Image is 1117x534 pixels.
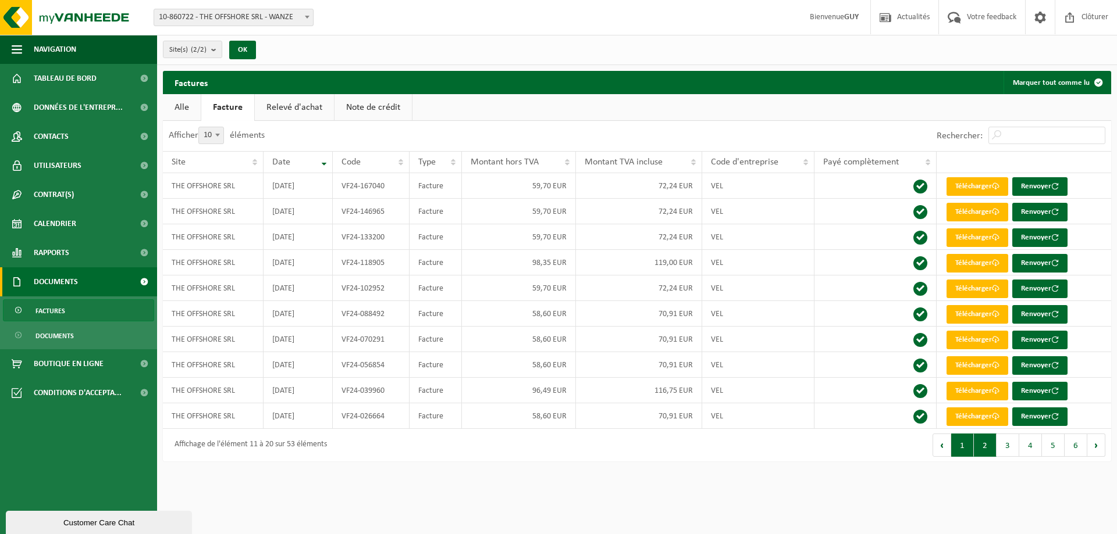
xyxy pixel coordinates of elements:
td: 58,60 EUR [462,301,576,327]
td: VF24-146965 [333,199,409,224]
td: [DATE] [264,352,333,378]
button: Site(s)(2/2) [163,41,222,58]
span: Factures [35,300,65,322]
span: 10 [199,127,223,144]
td: VF24-070291 [333,327,409,352]
td: THE OFFSHORE SRL [163,199,264,224]
span: Type [418,157,436,167]
td: 70,91 EUR [576,352,702,378]
button: Renvoyer [1012,331,1068,349]
td: Facture [410,327,463,352]
a: Télécharger [947,203,1008,221]
a: Facture [201,94,254,121]
h2: Factures [163,71,219,94]
td: [DATE] [264,301,333,327]
a: Télécharger [947,254,1008,273]
span: Site [172,157,186,167]
button: 2 [974,433,997,457]
td: 72,24 EUR [576,275,702,301]
td: VEL [702,378,814,403]
td: VEL [702,301,814,327]
button: Renvoyer [1012,203,1068,221]
a: Télécharger [947,382,1008,400]
button: Renvoyer [1012,254,1068,273]
span: 10 [198,127,224,144]
div: Affichage de l'élément 11 à 20 sur 53 éléments [169,435,327,456]
td: [DATE] [264,403,333,429]
td: 119,00 EUR [576,250,702,275]
a: Documents [3,324,154,346]
td: [DATE] [264,224,333,250]
td: VEL [702,199,814,224]
td: Facture [410,250,463,275]
strong: GUY [844,13,859,21]
span: Tableau de bord [34,64,97,93]
td: VF24-133200 [333,224,409,250]
span: Utilisateurs [34,151,81,180]
td: VF24-039960 [333,378,409,403]
td: VF24-118905 [333,250,409,275]
span: 10-860722 - THE OFFSHORE SRL - WANZE [154,9,313,26]
span: Calendrier [34,209,76,238]
button: 3 [997,433,1019,457]
button: Previous [933,433,951,457]
count: (2/2) [191,46,207,53]
span: Documents [35,325,74,347]
td: 70,91 EUR [576,327,702,352]
button: Renvoyer [1012,177,1068,196]
a: Alle [163,94,201,121]
td: Facture [410,173,463,199]
button: OK [229,41,256,59]
button: Next [1087,433,1105,457]
span: Navigation [34,35,76,64]
td: 116,75 EUR [576,378,702,403]
td: THE OFFSHORE SRL [163,352,264,378]
a: Relevé d'achat [255,94,334,121]
span: Code [341,157,361,167]
a: Note de crédit [335,94,412,121]
td: 58,60 EUR [462,327,576,352]
td: VEL [702,352,814,378]
label: Rechercher: [937,131,983,141]
td: VF24-056854 [333,352,409,378]
td: VEL [702,224,814,250]
td: Facture [410,403,463,429]
button: Marquer tout comme lu [1004,71,1110,94]
a: Télécharger [947,356,1008,375]
td: THE OFFSHORE SRL [163,224,264,250]
td: Facture [410,301,463,327]
td: THE OFFSHORE SRL [163,403,264,429]
span: Code d'entreprise [711,157,778,167]
button: Renvoyer [1012,279,1068,298]
td: VF24-026664 [333,403,409,429]
td: 96,49 EUR [462,378,576,403]
a: Télécharger [947,228,1008,247]
a: Télécharger [947,279,1008,298]
td: VF24-088492 [333,301,409,327]
td: [DATE] [264,250,333,275]
td: VEL [702,173,814,199]
button: Renvoyer [1012,305,1068,324]
button: Renvoyer [1012,228,1068,247]
td: THE OFFSHORE SRL [163,173,264,199]
span: Boutique en ligne [34,349,104,378]
td: VEL [702,327,814,352]
td: 59,70 EUR [462,199,576,224]
span: Rapports [34,238,69,267]
td: [DATE] [264,275,333,301]
button: 4 [1019,433,1042,457]
td: THE OFFSHORE SRL [163,327,264,352]
td: Facture [410,199,463,224]
td: VEL [702,275,814,301]
td: Facture [410,275,463,301]
a: Télécharger [947,177,1008,196]
span: Site(s) [169,41,207,59]
td: [DATE] [264,199,333,224]
td: VF24-102952 [333,275,409,301]
td: Facture [410,352,463,378]
td: 59,70 EUR [462,173,576,199]
button: Renvoyer [1012,356,1068,375]
iframe: chat widget [6,508,194,534]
